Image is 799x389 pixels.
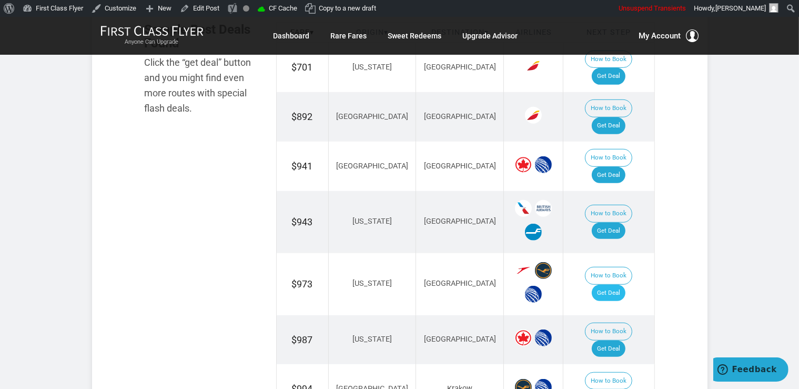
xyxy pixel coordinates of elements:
[535,330,552,346] span: United
[292,111,313,122] span: $892
[525,57,542,74] span: Iberia
[292,334,313,345] span: $987
[535,200,552,217] span: British Airways
[145,55,260,116] div: Click the “get deal” button and you might find even more routes with special flash deals.
[585,205,632,223] button: How to Book
[592,68,625,85] a: Get Deal
[639,29,681,42] span: My Account
[525,107,542,124] span: Iberia
[424,335,496,344] span: [GEOGRAPHIC_DATA]
[274,26,310,45] a: Dashboard
[424,112,496,121] span: [GEOGRAPHIC_DATA]
[525,286,542,303] span: United
[424,217,496,226] span: [GEOGRAPHIC_DATA]
[515,156,532,173] span: Air Canada
[292,278,313,290] span: $973
[515,262,532,279] span: Austrian Airlines‎
[585,149,632,167] button: How to Book
[592,285,625,302] a: Get Deal
[100,25,204,36] img: First Class Flyer
[424,279,496,288] span: [GEOGRAPHIC_DATA]
[424,63,496,72] span: [GEOGRAPHIC_DATA]
[592,341,625,357] a: Get Deal
[515,330,532,346] span: Air Canada
[515,200,532,217] span: American Airlines
[715,4,766,12] span: [PERSON_NAME]
[336,162,408,171] span: [GEOGRAPHIC_DATA]
[592,117,625,134] a: Get Deal
[352,335,392,344] span: [US_STATE]
[292,62,313,73] span: $701
[424,162,496,171] span: [GEOGRAPHIC_DATA]
[592,167,625,184] a: Get Deal
[585,323,632,341] button: How to Book
[336,112,408,121] span: [GEOGRAPHIC_DATA]
[292,216,313,227] span: $943
[585,99,632,117] button: How to Book
[100,38,204,46] small: Anyone Can Upgrade
[535,156,552,173] span: United
[388,26,442,45] a: Sweet Redeems
[713,357,788,384] iframe: Opens a widget where you can find more information
[100,25,204,46] a: First Class FlyerAnyone Can Upgrade
[619,4,686,12] span: Unsuspend Transients
[535,262,552,279] span: Lufthansa
[463,26,518,45] a: Upgrade Advisor
[292,161,313,172] span: $941
[331,26,367,45] a: Rare Fares
[592,223,625,240] a: Get Deal
[352,279,392,288] span: [US_STATE]
[585,267,632,285] button: How to Book
[525,224,542,241] span: Finnair
[352,217,392,226] span: [US_STATE]
[639,29,699,42] button: My Account
[352,63,392,72] span: [US_STATE]
[585,51,632,68] button: How to Book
